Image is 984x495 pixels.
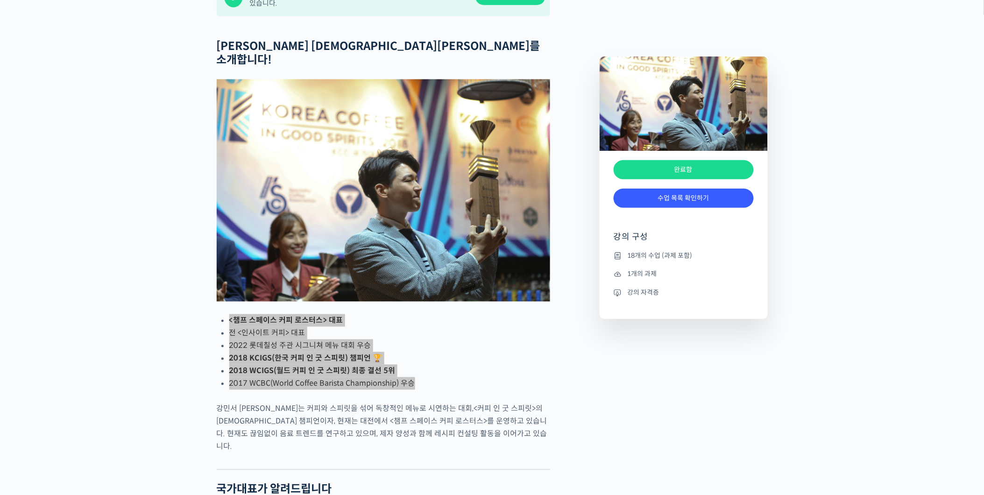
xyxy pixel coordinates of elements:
[229,316,343,325] strong: <챔프 스페이스 커피 로스터스> 대표
[614,160,754,179] div: 완료함
[229,327,550,339] li: 전 <인사이트 커피> 대표
[217,39,540,67] strong: [PERSON_NAME] [DEMOGRAPHIC_DATA][PERSON_NAME]를 소개합니다!
[217,403,550,453] p: 강민서 [PERSON_NAME]는 커피와 스피릿을 섞어 독창적인 메뉴로 시연하는 대회,<커피 인 굿 스피릿>의 [DEMOGRAPHIC_DATA] 챔피언이자, 현재는 대전에서 ...
[614,250,754,261] li: 18개의 수업 (과제 포함)
[614,287,754,298] li: 강의 자격증
[3,296,62,319] a: 홈
[614,189,754,208] a: 수업 목록 확인하기
[229,339,550,352] li: 2022 롯데칠성 주관 시그니쳐 메뉴 대회 우승
[85,311,97,318] span: 대화
[614,269,754,280] li: 1개의 과제
[144,310,156,318] span: 설정
[229,354,382,363] strong: 2018 KCIGS(한국 커피 인 굿 스피릿) 챔피언 🏆
[29,310,35,318] span: 홈
[62,296,120,319] a: 대화
[614,231,754,250] h4: 강의 구성
[229,377,550,390] li: 2017 WCBC(World Coffee Barista Championship) 우승
[120,296,179,319] a: 설정
[229,366,396,376] strong: 2018 WCIGS(월드 커피 인 굿 스피릿) 최종 결선 5위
